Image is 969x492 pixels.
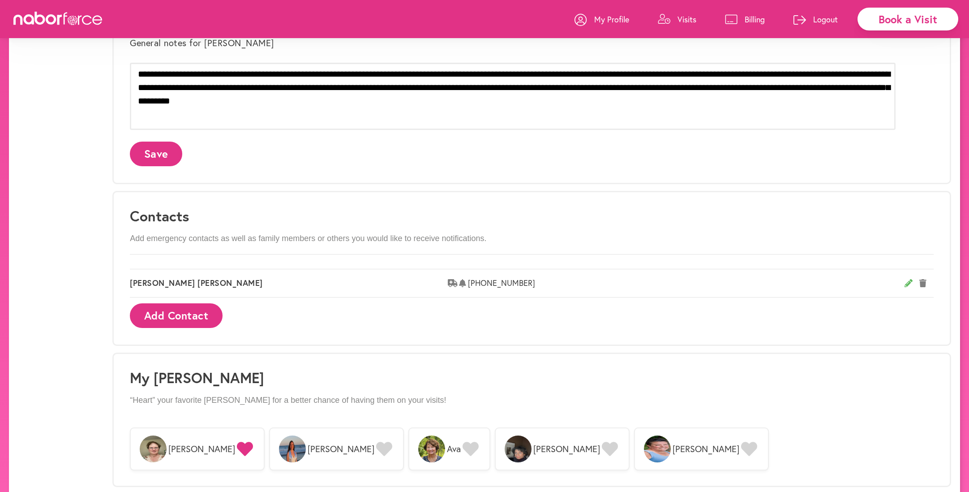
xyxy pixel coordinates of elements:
img: x6ftICnNRS2MXrTD9hY7 [505,436,532,462]
span: [PERSON_NAME] [168,444,235,454]
h1: My [PERSON_NAME] [130,369,934,386]
p: Add emergency contacts as well as family members or others you would like to receive notifications. [130,234,934,244]
img: UfCAhFfgTgCcJKMc5owY [644,436,671,462]
span: Ava [447,444,461,454]
span: [PERSON_NAME] [673,444,739,454]
img: sztQu4uhRzOWWuTraK8k [279,436,306,462]
p: My Profile [594,14,629,25]
p: Billing [745,14,765,25]
div: Book a Visit [858,8,958,30]
a: Logout [793,6,838,33]
span: [PERSON_NAME] [308,444,374,454]
p: Logout [813,14,838,25]
img: XHjfIr4QdtP9z19ix0vw [418,436,445,462]
span: [PERSON_NAME] [PERSON_NAME] [130,278,447,288]
span: [PERSON_NAME] [533,444,600,454]
button: Add Contact [130,303,223,328]
h3: Contacts [130,207,934,224]
a: Visits [658,6,696,33]
label: General notes for [PERSON_NAME] [130,38,274,48]
a: My Profile [575,6,629,33]
button: Save [130,142,182,166]
p: Visits [677,14,696,25]
img: KdKFUE0Sc25KbCB5BzI3 [140,436,167,462]
p: “Heart” your favorite [PERSON_NAME] for a better chance of having them on your visits! [130,396,934,406]
span: [PHONE_NUMBER] [468,278,905,288]
a: Billing [725,6,765,33]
